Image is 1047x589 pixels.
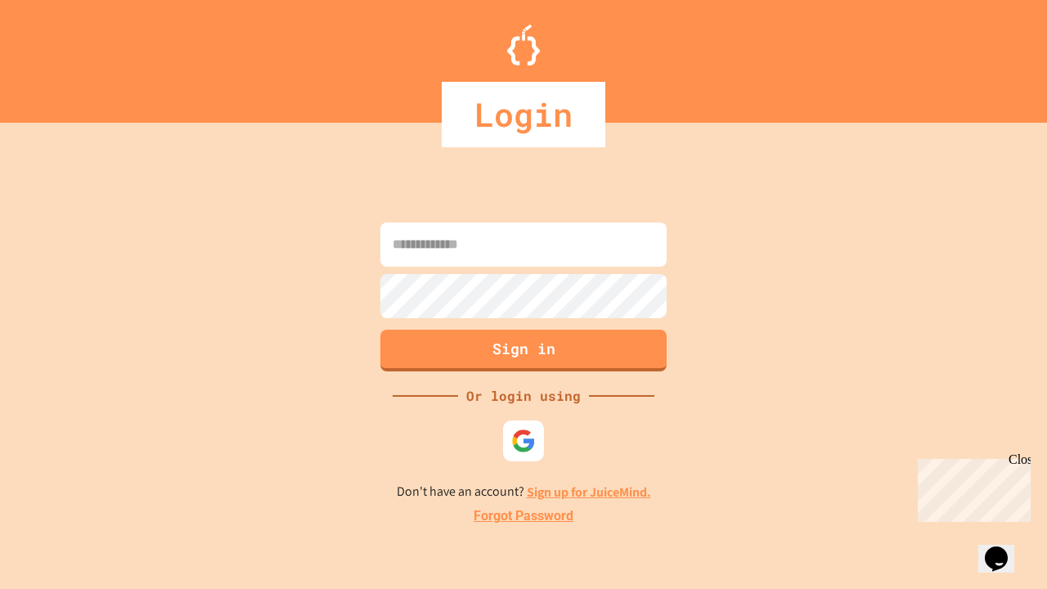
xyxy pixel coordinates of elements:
a: Sign up for JuiceMind. [527,483,651,501]
div: Login [442,82,605,147]
a: Forgot Password [474,506,573,526]
img: Logo.svg [507,25,540,65]
button: Sign in [380,330,667,371]
p: Don't have an account? [397,482,651,502]
div: Chat with us now!Close [7,7,113,104]
iframe: chat widget [911,452,1031,522]
iframe: chat widget [978,524,1031,573]
img: google-icon.svg [511,429,536,453]
div: Or login using [458,386,589,406]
